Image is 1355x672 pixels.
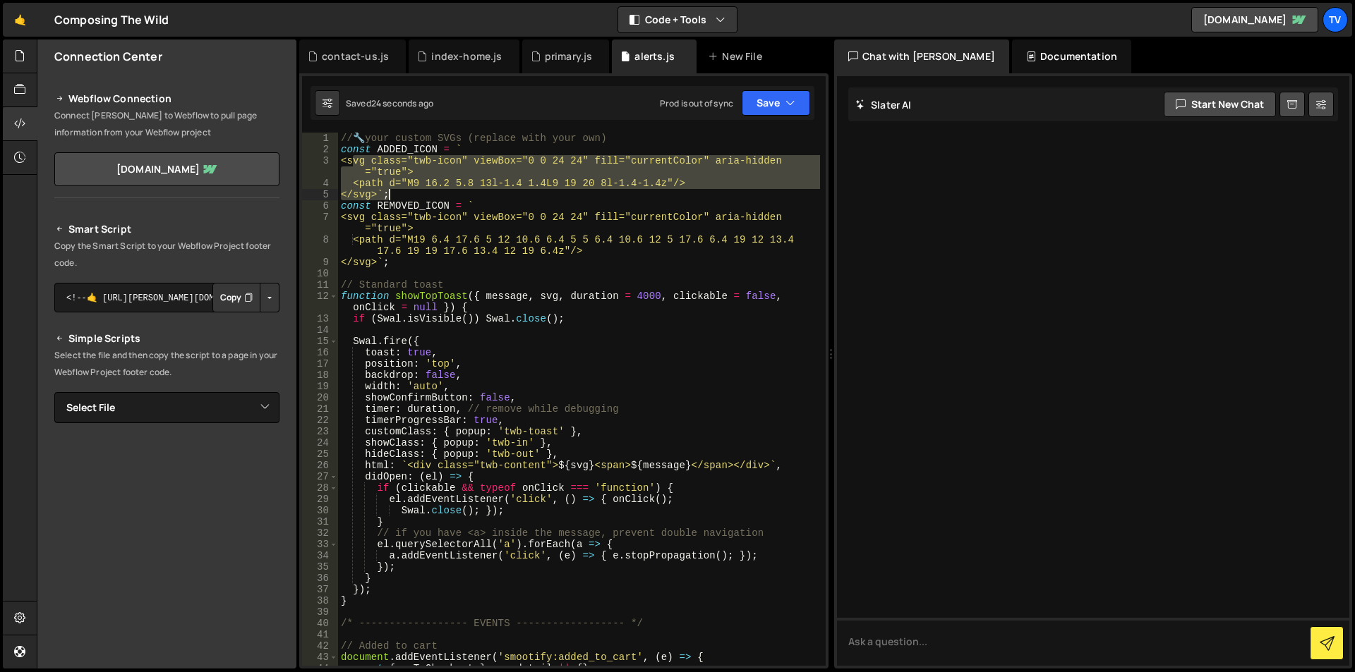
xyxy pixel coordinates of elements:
[634,49,674,63] div: alerts.js
[346,97,433,109] div: Saved
[54,330,279,347] h2: Simple Scripts
[302,381,338,392] div: 19
[1012,39,1131,73] div: Documentation
[618,7,737,32] button: Code + Tools
[302,426,338,437] div: 23
[431,49,502,63] div: index-home.js
[54,347,279,381] p: Select the file and then copy the script to a page in your Webflow Project footer code.
[54,49,162,64] h2: Connection Center
[302,460,338,471] div: 26
[1191,7,1318,32] a: [DOMAIN_NAME]
[302,516,338,527] div: 31
[545,49,593,63] div: primary.js
[212,283,260,312] button: Copy
[302,640,338,652] div: 42
[302,313,338,324] div: 13
[834,39,1009,73] div: Chat with [PERSON_NAME]
[1323,7,1348,32] a: TV
[54,11,169,28] div: Composing The Wild
[54,283,279,312] textarea: <!--🤙 [URL][PERSON_NAME][DOMAIN_NAME]> <script>document.addEventListener("DOMContentLoaded", func...
[302,392,338,403] div: 20
[302,324,338,336] div: 14
[302,618,338,629] div: 40
[708,49,767,63] div: New File
[660,97,733,109] div: Prod is out of sync
[54,152,279,186] a: [DOMAIN_NAME]
[302,573,338,584] div: 36
[302,403,338,415] div: 21
[302,291,338,313] div: 12
[54,238,279,271] p: Copy the Smart Script to your Webflow Project footer code.
[302,347,338,358] div: 16
[212,283,279,312] div: Button group with nested dropdown
[302,629,338,640] div: 41
[302,471,338,482] div: 27
[302,550,338,561] div: 34
[371,97,433,109] div: 24 seconds ago
[302,527,338,539] div: 32
[54,90,279,107] h2: Webflow Connection
[54,107,279,141] p: Connect [PERSON_NAME] to Webflow to pull page information from your Webflow project
[855,98,912,111] h2: Slater AI
[302,178,338,189] div: 4
[302,133,338,144] div: 1
[302,539,338,550] div: 33
[302,257,338,268] div: 9
[302,505,338,516] div: 30
[302,358,338,369] div: 17
[302,189,338,200] div: 5
[302,155,338,178] div: 3
[54,221,279,238] h2: Smart Script
[302,494,338,505] div: 29
[302,482,338,494] div: 28
[302,437,338,448] div: 24
[302,144,338,155] div: 2
[302,234,338,257] div: 8
[302,561,338,573] div: 35
[742,90,810,116] button: Save
[322,49,389,63] div: contact-us.js
[54,446,281,573] iframe: YouTube video player
[3,3,37,37] a: 🤙
[302,595,338,606] div: 38
[302,584,338,595] div: 37
[302,268,338,279] div: 10
[1164,92,1276,117] button: Start new chat
[302,606,338,618] div: 39
[302,415,338,426] div: 22
[302,212,338,234] div: 7
[302,200,338,212] div: 6
[302,448,338,460] div: 25
[302,279,338,291] div: 11
[302,369,338,381] div: 18
[302,336,338,347] div: 15
[302,652,338,663] div: 43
